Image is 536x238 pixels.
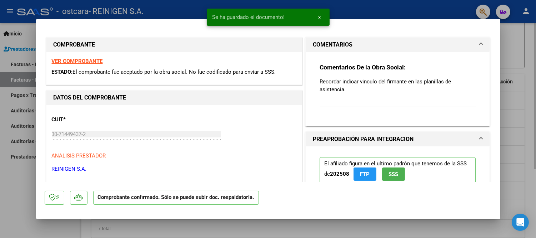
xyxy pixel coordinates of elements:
span: El comprobante fue aceptado por la obra social. No fue codificado para enviar a SSS. [73,69,276,75]
button: FTP [354,167,376,181]
span: ANALISIS PRESTADOR [52,152,106,159]
button: x [313,11,327,24]
h1: COMENTARIOS [313,40,352,49]
p: Recordar indicar vinculo del firmante en las planillas de asistencia. [320,78,476,93]
div: Open Intercom Messenger [512,214,529,231]
span: Se ha guardado el documento! [212,14,285,21]
mat-expansion-panel-header: PREAPROBACIÓN PARA INTEGRACION [306,132,490,146]
p: El afiliado figura en el ultimo padrón que tenemos de la SSS de [320,157,476,184]
strong: 202508 [330,171,349,177]
p: Comprobante confirmado. Sólo se puede subir doc. respaldatoria. [93,191,259,205]
div: COMENTARIOS [306,52,490,126]
h1: PREAPROBACIÓN PARA INTEGRACION [313,135,414,144]
span: SSS [389,171,398,178]
span: x [319,14,321,20]
button: SSS [382,167,405,181]
mat-expansion-panel-header: COMENTARIOS [306,38,490,52]
strong: DATOS DEL COMPROBANTE [54,94,126,101]
a: VER COMPROBANTE [52,58,103,64]
strong: Comentarios De la Obra Social: [320,64,406,71]
p: CUIT [52,116,125,124]
span: ESTADO: [52,69,73,75]
p: REINIGEN S.A. [52,165,297,173]
span: FTP [360,171,370,178]
strong: COMPROBANTE [54,41,95,48]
